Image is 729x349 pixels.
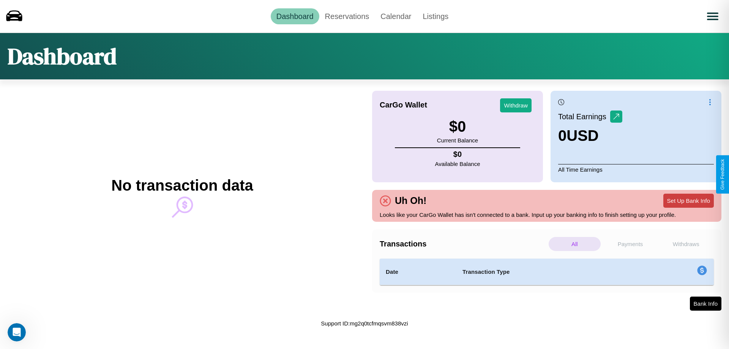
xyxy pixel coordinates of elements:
[375,8,417,24] a: Calendar
[380,210,714,220] p: Looks like your CarGo Wallet has isn't connected to a bank. Input up your banking info to finish ...
[8,41,117,72] h1: Dashboard
[549,237,601,251] p: All
[321,318,408,328] p: Support ID: mg2q0tcfmqsvm838vzi
[558,110,610,123] p: Total Earnings
[437,135,478,145] p: Current Balance
[435,159,480,169] p: Available Balance
[462,267,635,276] h4: Transaction Type
[386,267,450,276] h4: Date
[702,6,723,27] button: Open menu
[500,98,532,112] button: Withdraw
[380,259,714,285] table: simple table
[271,8,319,24] a: Dashboard
[391,195,430,206] h4: Uh Oh!
[558,127,622,144] h3: 0 USD
[604,237,656,251] p: Payments
[435,150,480,159] h4: $ 0
[417,8,454,24] a: Listings
[720,159,725,190] div: Give Feedback
[558,164,714,175] p: All Time Earnings
[437,118,478,135] h3: $ 0
[690,297,721,311] button: Bank Info
[111,177,253,194] h2: No transaction data
[663,194,714,208] button: Set Up Bank Info
[660,237,712,251] p: Withdraws
[380,101,427,109] h4: CarGo Wallet
[380,240,547,248] h4: Transactions
[8,323,26,341] iframe: Intercom live chat
[319,8,375,24] a: Reservations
